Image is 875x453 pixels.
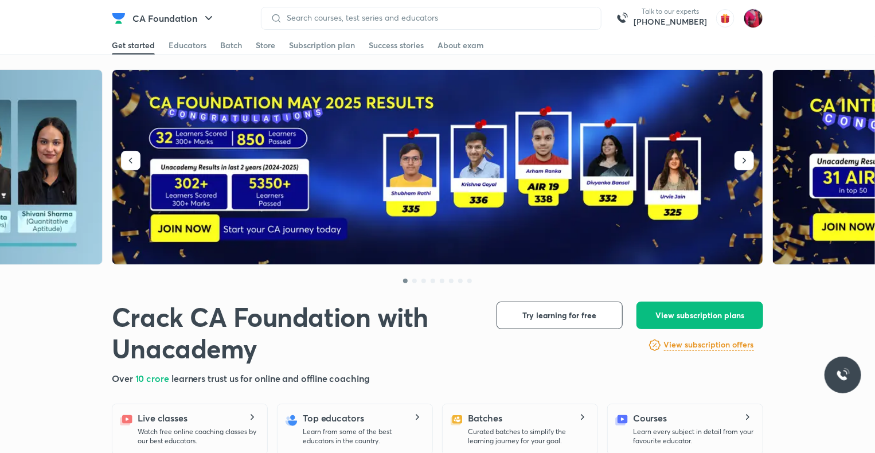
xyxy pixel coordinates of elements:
button: Try learning for free [497,302,623,329]
span: learners trust us for online and offline coaching [171,372,370,384]
img: call-us [611,7,634,30]
a: Batch [220,36,242,54]
p: Curated batches to simplify the learning journey for your goal. [468,427,588,446]
button: View subscription plans [636,302,763,329]
div: Educators [169,40,206,51]
div: Get started [112,40,155,51]
a: [PHONE_NUMBER] [634,16,707,28]
div: Success stories [369,40,424,51]
img: Company Logo [112,11,126,25]
span: View subscription plans [655,310,744,321]
div: About exam [437,40,484,51]
h5: Live classes [138,411,187,425]
img: avatar [716,9,735,28]
h5: Courses [633,411,667,425]
button: CA Foundation [126,7,222,30]
div: Store [256,40,275,51]
h5: Top educators [303,411,364,425]
input: Search courses, test series and educators [282,13,592,22]
a: View subscription offers [664,338,754,352]
h1: Crack CA Foundation with Unacademy [112,302,478,365]
span: Over [112,372,135,384]
a: Success stories [369,36,424,54]
div: Subscription plan [289,40,355,51]
h6: View subscription offers [664,339,754,351]
img: ttu [836,368,850,382]
a: Subscription plan [289,36,355,54]
a: Get started [112,36,155,54]
h5: Batches [468,411,502,425]
p: Learn every subject in detail from your favourite educator. [633,427,753,446]
p: Talk to our experts [634,7,707,16]
p: Learn from some of the best educators in the country. [303,427,423,446]
a: Educators [169,36,206,54]
img: Anushka Gupta [744,9,763,28]
span: 10 crore [135,372,171,384]
span: Try learning for free [523,310,597,321]
p: Watch free online coaching classes by our best educators. [138,427,258,446]
a: About exam [437,36,484,54]
div: Batch [220,40,242,51]
a: Store [256,36,275,54]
